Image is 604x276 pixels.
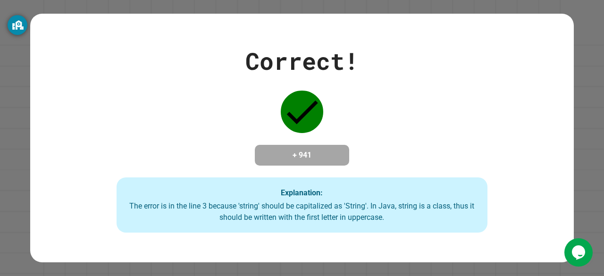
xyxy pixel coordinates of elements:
[564,238,595,267] iframe: chat widget
[8,15,27,35] button: GoGuardian Privacy Information
[264,150,340,161] h4: + 941
[126,201,478,223] div: The error is in the line 3 because 'string' should be capitalized as 'String'. In Java, string is...
[281,188,323,197] strong: Explanation:
[245,43,359,79] div: Correct!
